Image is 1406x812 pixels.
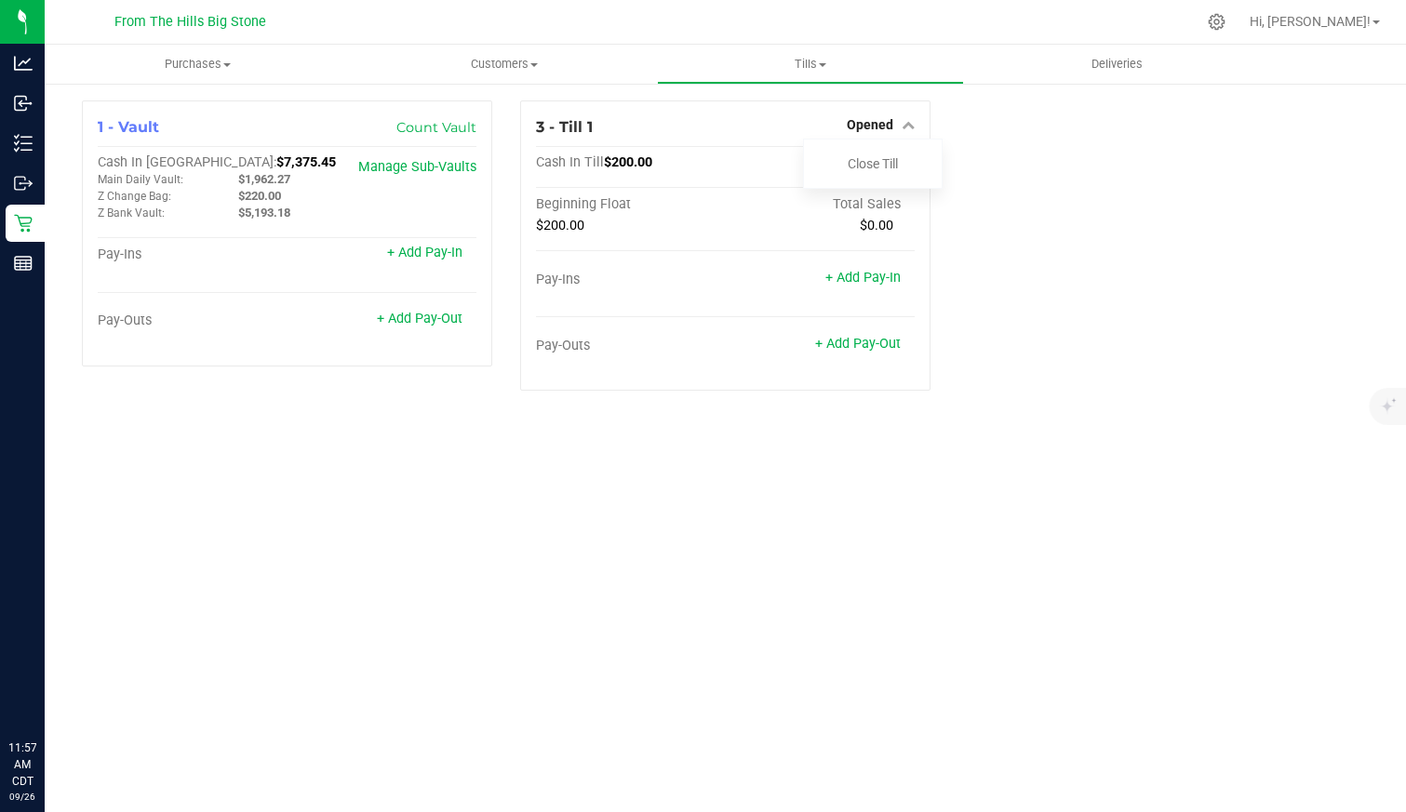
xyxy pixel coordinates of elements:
[98,206,165,220] span: Z Bank Vault:
[45,56,351,73] span: Purchases
[536,196,726,213] div: Beginning Float
[114,14,266,30] span: From The Hills Big Stone
[98,154,276,170] span: Cash In [GEOGRAPHIC_DATA]:
[98,313,288,329] div: Pay-Outs
[658,56,962,73] span: Tills
[14,54,33,73] inline-svg: Analytics
[352,56,656,73] span: Customers
[847,117,893,132] span: Opened
[98,173,183,186] span: Main Daily Vault:
[238,189,281,203] span: $220.00
[377,311,462,326] a: + Add Pay-Out
[1205,13,1228,31] div: Manage settings
[1066,56,1168,73] span: Deliveries
[536,154,604,170] span: Cash In Till
[726,196,916,213] div: Total Sales
[860,218,893,233] span: $0.00
[14,174,33,193] inline-svg: Outbound
[14,94,33,113] inline-svg: Inbound
[387,245,462,260] a: + Add Pay-In
[238,206,290,220] span: $5,193.18
[964,45,1270,84] a: Deliveries
[657,45,963,84] a: Tills
[351,45,657,84] a: Customers
[815,336,901,352] a: + Add Pay-Out
[19,663,74,719] iframe: Resource center
[396,119,476,136] a: Count Vault
[536,272,726,288] div: Pay-Ins
[14,214,33,233] inline-svg: Retail
[848,156,898,171] a: Close Till
[8,790,36,804] p: 09/26
[1250,14,1371,29] span: Hi, [PERSON_NAME]!
[98,190,171,203] span: Z Change Bag:
[536,338,726,354] div: Pay-Outs
[98,118,159,136] span: 1 - Vault
[238,172,290,186] span: $1,962.27
[825,270,901,286] a: + Add Pay-In
[358,159,476,175] a: Manage Sub-Vaults
[14,134,33,153] inline-svg: Inventory
[8,739,36,790] p: 11:57 AM CDT
[536,218,584,233] span: $200.00
[604,154,652,170] span: $200.00
[536,118,593,136] span: 3 - Till 1
[45,45,351,84] a: Purchases
[98,246,288,263] div: Pay-Ins
[276,154,336,170] span: $7,375.45
[14,254,33,273] inline-svg: Reports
